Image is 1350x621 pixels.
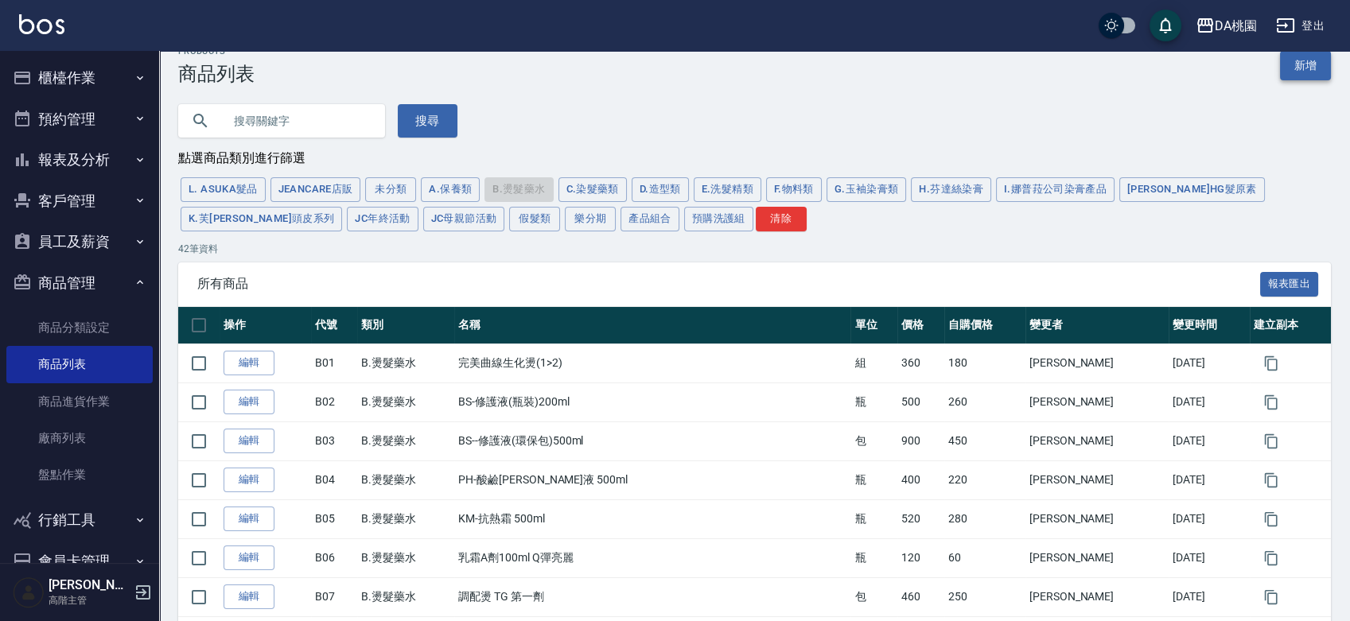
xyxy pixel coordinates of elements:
button: 預購洗護組 [684,207,753,231]
td: B.燙髮藥水 [357,499,454,538]
button: JeanCare店販 [270,177,361,202]
td: 460 [897,577,944,616]
a: 編輯 [224,507,274,531]
h3: 商品列表 [178,63,255,85]
button: H.芬達絲染膏 [911,177,991,202]
th: 操作 [220,307,311,344]
td: B06 [311,538,358,577]
td: 60 [944,538,1025,577]
td: 900 [897,421,944,460]
button: 客戶管理 [6,180,153,222]
td: [DATE] [1169,538,1250,577]
td: 180 [944,343,1025,382]
button: A.保養類 [421,177,480,202]
button: 產品組合 [621,207,679,231]
td: 完美曲線生化燙(1>2) [454,343,850,382]
td: B.燙髮藥水 [357,538,454,577]
td: 360 [897,343,944,382]
div: DA桃園 [1215,16,1257,36]
td: [PERSON_NAME] [1025,538,1169,577]
td: 220 [944,460,1025,499]
p: 高階主管 [49,593,130,607]
td: B05 [311,499,358,538]
input: 搜尋關鍵字 [223,99,372,142]
td: BS-修護液(瓶裝)200ml [454,382,850,421]
td: [PERSON_NAME] [1025,499,1169,538]
span: 所有商品 [197,276,1260,292]
button: K.芙[PERSON_NAME]頭皮系列 [181,207,342,231]
button: 未分類 [365,177,416,202]
td: 乳霜A劑100ml Q彈亮麗 [454,538,850,577]
td: B.燙髮藥水 [357,382,454,421]
td: B01 [311,343,358,382]
td: [PERSON_NAME] [1025,421,1169,460]
td: B.燙髮藥水 [357,421,454,460]
td: BS--修護液(環保包)500ml [454,421,850,460]
button: DA桃園 [1189,10,1263,42]
button: E.洗髮精類 [694,177,761,202]
td: 瓶 [850,499,897,538]
th: 類別 [357,307,454,344]
p: 42 筆資料 [178,242,1331,256]
button: 報表匯出 [1260,272,1319,297]
div: 點選商品類別進行篩選 [178,150,1331,167]
th: 單位 [850,307,897,344]
th: 變更者 [1025,307,1169,344]
button: [PERSON_NAME]HG髮原素 [1119,177,1265,202]
a: 盤點作業 [6,456,153,493]
button: 樂分期 [565,207,616,231]
td: 瓶 [850,538,897,577]
td: 260 [944,382,1025,421]
a: 編輯 [224,468,274,492]
button: 清除 [756,207,807,231]
button: I.娜普菈公司染膏產品 [996,177,1115,202]
td: 280 [944,499,1025,538]
td: PH-酸鹼[PERSON_NAME]液 500ml [454,460,850,499]
td: 450 [944,421,1025,460]
td: 120 [897,538,944,577]
button: JC年終活動 [347,207,418,231]
td: 包 [850,421,897,460]
th: 代號 [311,307,358,344]
a: 商品進貨作業 [6,383,153,420]
a: 商品列表 [6,346,153,382]
td: B04 [311,460,358,499]
td: [DATE] [1169,382,1250,421]
th: 建立副本 [1250,307,1331,344]
td: [DATE] [1169,577,1250,616]
td: [PERSON_NAME] [1025,343,1169,382]
td: 包 [850,577,897,616]
button: 假髮類 [509,207,560,231]
th: 變更時間 [1169,307,1250,344]
h5: [PERSON_NAME] [49,577,130,593]
a: 編輯 [224,584,274,609]
td: [DATE] [1169,421,1250,460]
td: KM-抗熱霜 500ml [454,499,850,538]
button: L. ASUKA髮品 [181,177,266,202]
button: JC母親節活動 [423,207,505,231]
img: Logo [19,14,64,34]
button: F.物料類 [766,177,822,202]
th: 價格 [897,307,944,344]
td: 400 [897,460,944,499]
button: C.染髮藥類 [558,177,627,202]
td: [DATE] [1169,499,1250,538]
td: B.燙髮藥水 [357,343,454,382]
td: 瓶 [850,382,897,421]
img: Person [13,576,45,608]
button: 行銷工具 [6,499,153,541]
td: B.燙髮藥水 [357,577,454,616]
button: 商品管理 [6,262,153,304]
button: D.造型類 [632,177,689,202]
button: 搜尋 [398,104,457,138]
button: 預約管理 [6,99,153,140]
a: 新增 [1280,51,1331,80]
td: [PERSON_NAME] [1025,577,1169,616]
td: B03 [311,421,358,460]
a: 報表匯出 [1260,275,1319,290]
a: 編輯 [224,390,274,414]
td: 520 [897,499,944,538]
button: G.玉袖染膏類 [827,177,907,202]
a: 編輯 [224,351,274,375]
th: 自購價格 [944,307,1025,344]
